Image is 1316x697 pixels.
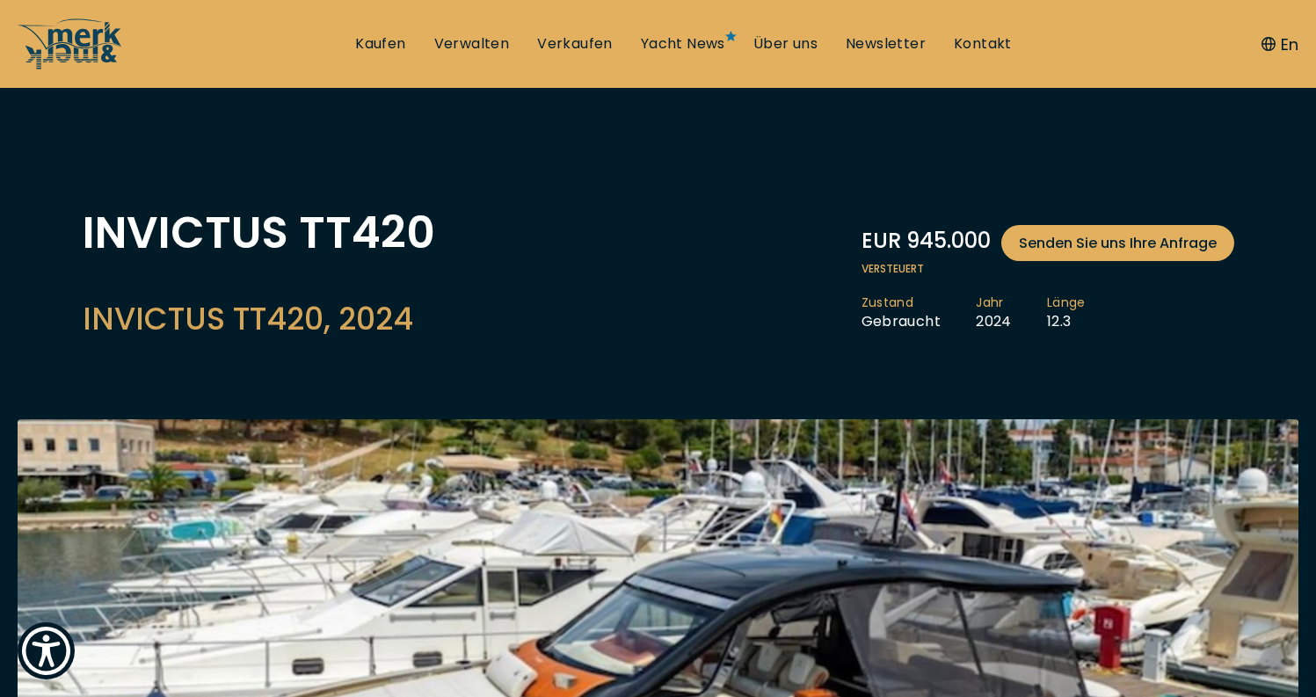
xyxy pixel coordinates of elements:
[976,294,1012,312] span: Jahr
[434,34,510,54] a: Verwalten
[641,34,725,54] a: Yacht News
[355,34,405,54] a: Kaufen
[83,297,435,340] h2: INVICTUS TT420, 2024
[862,225,1234,261] div: EUR 945.000
[954,34,1012,54] a: Kontakt
[18,622,75,679] button: Show Accessibility Preferences
[846,34,926,54] a: Newsletter
[537,34,613,54] a: Verkaufen
[1047,294,1121,331] li: 12.3
[753,34,818,54] a: Über uns
[1047,294,1086,312] span: Länge
[862,294,942,312] span: Zustand
[1001,225,1234,261] a: Senden Sie uns Ihre Anfrage
[862,294,977,331] li: Gebraucht
[83,211,435,255] h1: INVICTUS TT420
[1261,33,1298,56] button: En
[1019,232,1217,254] span: Senden Sie uns Ihre Anfrage
[976,294,1047,331] li: 2024
[862,261,1234,277] span: Versteuert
